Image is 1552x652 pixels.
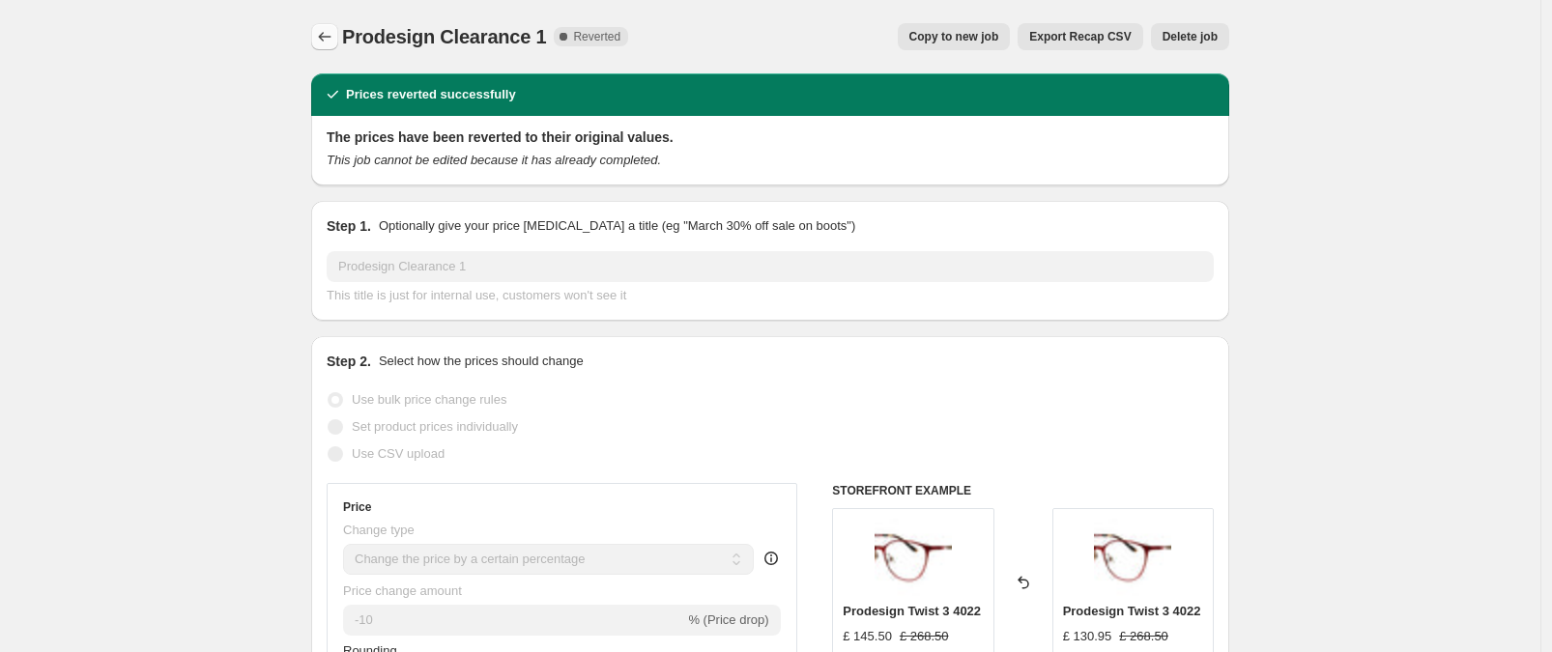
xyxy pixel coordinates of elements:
[688,612,768,627] span: % (Price drop)
[346,85,516,104] h2: Prices reverted successfully
[1151,23,1229,50] button: Delete job
[379,352,584,371] p: Select how the prices should change
[898,23,1011,50] button: Copy to new job
[875,519,952,596] img: prodesign-twist-3-4022-hd-1_80x.jpg
[327,352,371,371] h2: Step 2.
[343,499,371,515] h3: Price
[1018,23,1142,50] button: Export Recap CSV
[327,288,626,302] span: This title is just for internal use, customers won't see it
[843,629,892,643] span: £ 145.50
[327,128,1214,147] h2: The prices have been reverted to their original values.
[909,29,999,44] span: Copy to new job
[343,523,415,537] span: Change type
[832,483,1214,498] h6: STOREFRONT EXAMPLE
[1063,629,1112,643] span: £ 130.95
[900,629,949,643] span: £ 268.50
[1094,519,1171,596] img: prodesign-twist-3-4022-hd-1_80x.jpg
[1063,604,1201,618] span: Prodesign Twist 3 4022
[573,29,620,44] span: Reverted
[311,23,338,50] button: Price change jobs
[1029,29,1131,44] span: Export Recap CSV
[342,26,546,47] span: Prodesign Clearance 1
[352,446,445,461] span: Use CSV upload
[1119,629,1168,643] span: £ 268.50
[1163,29,1218,44] span: Delete job
[379,216,855,236] p: Optionally give your price [MEDICAL_DATA] a title (eg "March 30% off sale on boots")
[343,605,684,636] input: -15
[762,549,781,568] div: help
[843,604,981,618] span: Prodesign Twist 3 4022
[352,392,506,407] span: Use bulk price change rules
[327,153,661,167] i: This job cannot be edited because it has already completed.
[352,419,518,434] span: Set product prices individually
[343,583,462,598] span: Price change amount
[327,251,1214,282] input: 30% off holiday sale
[327,216,371,236] h2: Step 1.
